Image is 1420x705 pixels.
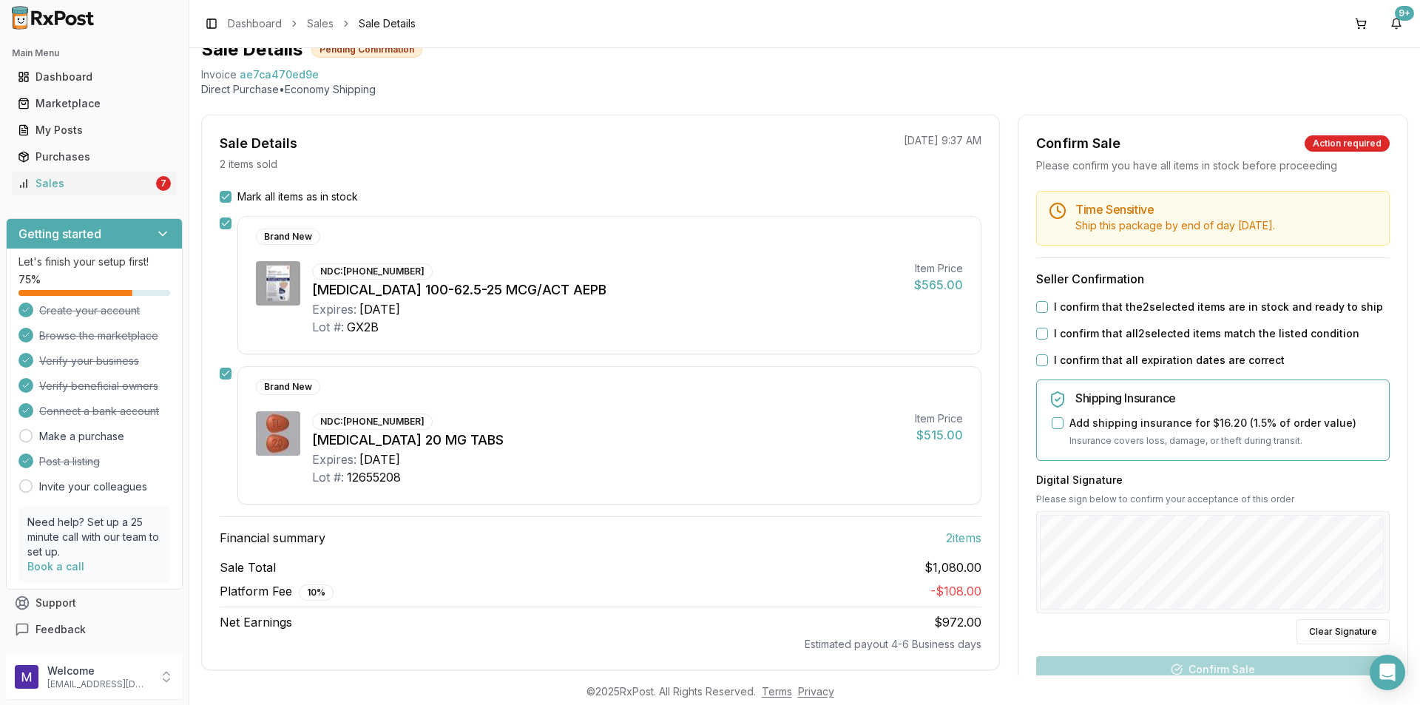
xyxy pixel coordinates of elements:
[220,613,292,631] span: Net Earnings
[18,176,153,191] div: Sales
[311,41,422,58] div: Pending Confirmation
[1036,473,1390,488] h3: Digital Signature
[762,685,792,698] a: Terms
[914,261,963,276] div: Item Price
[6,6,101,30] img: RxPost Logo
[930,584,981,598] span: - $108.00
[39,379,158,394] span: Verify beneficial owners
[1054,300,1383,314] label: I confirm that the 2 selected items are in stock and ready to ship
[1036,493,1390,505] p: Please sign below to confirm your acceptance of this order
[256,411,300,456] img: Trintellix 20 MG TABS
[946,529,981,547] span: 2 item s
[312,300,356,318] div: Expires:
[39,454,100,469] span: Post a listing
[312,468,344,486] div: Lot #:
[47,664,150,678] p: Welcome
[1305,135,1390,152] div: Action required
[1075,219,1275,232] span: Ship this package by end of day [DATE] .
[312,414,433,430] div: NDC: [PHONE_NUMBER]
[39,328,158,343] span: Browse the marketplace
[1036,133,1120,154] div: Confirm Sale
[12,117,177,144] a: My Posts
[915,411,963,426] div: Item Price
[359,300,400,318] div: [DATE]
[12,144,177,170] a: Purchases
[47,678,150,690] p: [EMAIL_ADDRESS][DOMAIN_NAME]
[220,559,276,576] span: Sale Total
[312,280,902,300] div: [MEDICAL_DATA] 100-62.5-25 MCG/ACT AEPB
[312,430,903,451] div: [MEDICAL_DATA] 20 MG TABS
[18,225,101,243] h3: Getting started
[256,261,300,306] img: Trelegy Ellipta 100-62.5-25 MCG/ACT AEPB
[1036,158,1390,173] div: Please confirm you have all items in stock before proceeding
[6,145,183,169] button: Purchases
[6,590,183,616] button: Support
[39,404,159,419] span: Connect a bank account
[220,133,297,154] div: Sale Details
[915,426,963,444] div: $515.00
[914,276,963,294] div: $565.00
[1296,619,1390,644] button: Clear Signature
[312,451,356,468] div: Expires:
[347,318,379,336] div: GX2B
[1075,392,1377,404] h5: Shipping Insurance
[12,90,177,117] a: Marketplace
[798,685,834,698] a: Privacy
[240,67,319,82] span: ae7ca470ed9e
[359,451,400,468] div: [DATE]
[1075,203,1377,215] h5: Time Sensitive
[904,133,981,148] p: [DATE] 9:37 AM
[27,515,161,559] p: Need help? Set up a 25 minute call with our team to set up.
[1370,655,1405,690] div: Open Intercom Messenger
[6,92,183,115] button: Marketplace
[39,354,139,368] span: Verify your business
[220,529,325,547] span: Financial summary
[12,170,177,197] a: Sales7
[156,176,171,191] div: 7
[934,615,981,630] span: $972.00
[1054,353,1285,368] label: I confirm that all expiration dates are correct
[228,16,282,31] a: Dashboard
[220,582,334,601] span: Platform Fee
[18,254,170,269] p: Let's finish your setup first!
[1036,270,1390,288] h3: Seller Confirmation
[347,468,401,486] div: 12655208
[924,559,981,576] span: $1,080.00
[299,584,334,601] div: 10 %
[256,229,320,245] div: Brand New
[1054,326,1359,341] label: I confirm that all 2 selected items match the listed condition
[6,118,183,142] button: My Posts
[18,70,171,84] div: Dashboard
[312,263,433,280] div: NDC: [PHONE_NUMBER]
[201,67,237,82] div: Invoice
[256,379,320,395] div: Brand New
[6,172,183,195] button: Sales7
[35,622,86,637] span: Feedback
[201,38,302,61] h1: Sale Details
[1069,416,1356,431] label: Add shipping insurance for $16.20 ( 1.5 % of order value)
[18,272,41,287] span: 75 %
[12,64,177,90] a: Dashboard
[312,318,344,336] div: Lot #:
[220,637,981,652] div: Estimated payout 4-6 Business days
[359,16,416,31] span: Sale Details
[1069,434,1377,448] p: Insurance covers loss, damage, or theft during transit.
[1395,6,1414,21] div: 9+
[6,616,183,643] button: Feedback
[201,82,1408,97] p: Direct Purchase • Economy Shipping
[39,303,140,318] span: Create your account
[12,47,177,59] h2: Main Menu
[6,65,183,89] button: Dashboard
[39,479,147,494] a: Invite your colleagues
[15,665,38,689] img: User avatar
[18,149,171,164] div: Purchases
[18,96,171,111] div: Marketplace
[237,189,358,204] label: Mark all items as in stock
[18,123,171,138] div: My Posts
[27,560,84,573] a: Book a call
[39,429,124,444] a: Make a purchase
[228,16,416,31] nav: breadcrumb
[1384,12,1408,36] button: 9+
[220,157,277,172] p: 2 items sold
[307,16,334,31] a: Sales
